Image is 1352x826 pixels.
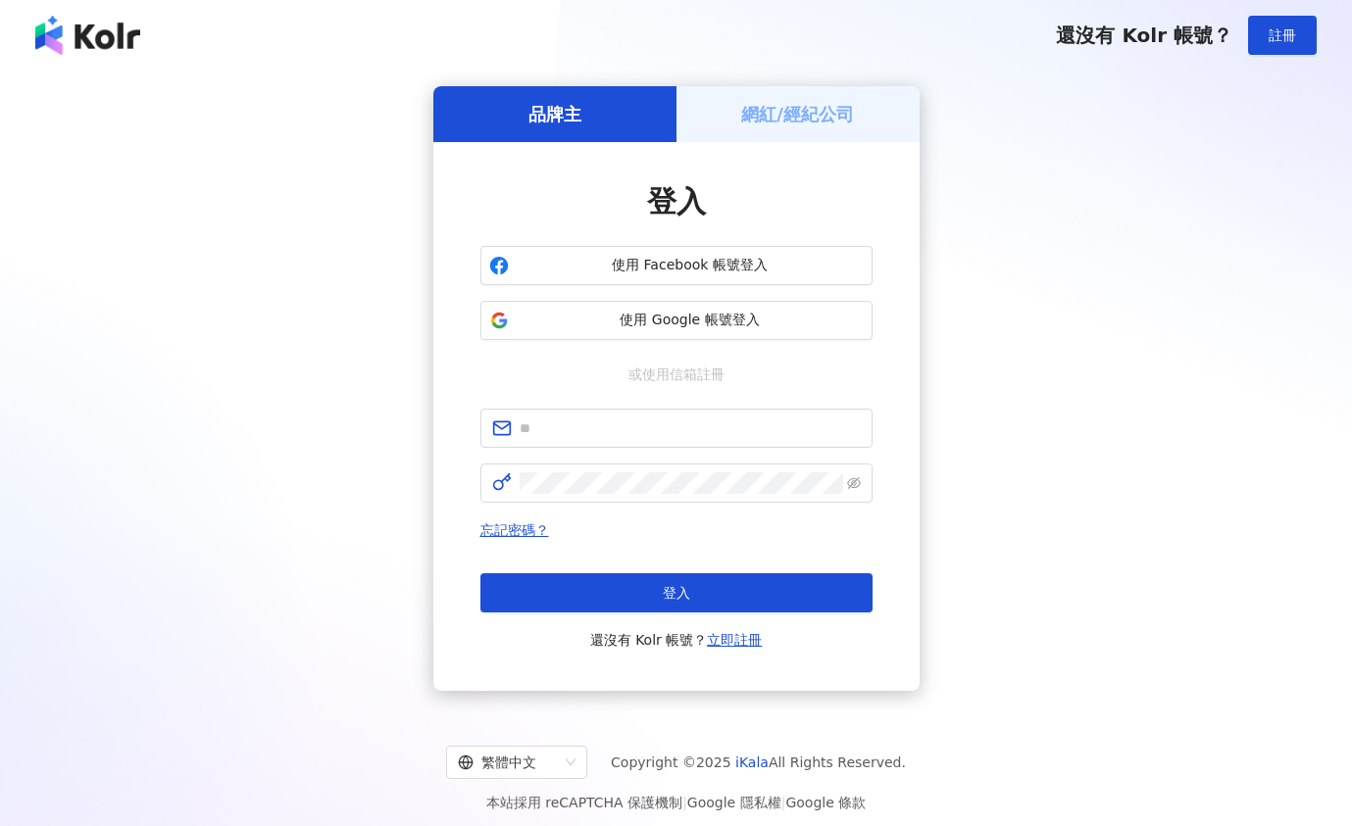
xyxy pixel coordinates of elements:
span: 登入 [647,184,706,219]
button: 使用 Google 帳號登入 [480,301,873,340]
span: 登入 [663,585,690,601]
span: 註冊 [1269,27,1296,43]
div: 繁體中文 [458,747,558,778]
a: 立即註冊 [707,632,762,648]
button: 登入 [480,573,873,612]
a: iKala [735,754,769,770]
span: 還沒有 Kolr 帳號？ [1056,24,1232,47]
a: 忘記密碼？ [480,522,549,538]
span: 還沒有 Kolr 帳號？ [590,628,763,652]
img: logo [35,16,140,55]
h5: 品牌主 [528,102,581,126]
span: 使用 Google 帳號登入 [517,311,864,330]
span: 本站採用 reCAPTCHA 保護機制 [486,791,866,814]
button: 使用 Facebook 帳號登入 [480,246,873,285]
span: | [682,795,687,810]
span: 或使用信箱註冊 [615,364,738,385]
span: 使用 Facebook 帳號登入 [517,256,864,275]
button: 註冊 [1248,16,1317,55]
h5: 網紅/經紀公司 [741,102,854,126]
span: Copyright © 2025 All Rights Reserved. [611,751,906,774]
a: Google 隱私權 [687,795,781,810]
span: | [781,795,786,810]
a: Google 條款 [785,795,866,810]
span: eye-invisible [847,476,861,490]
